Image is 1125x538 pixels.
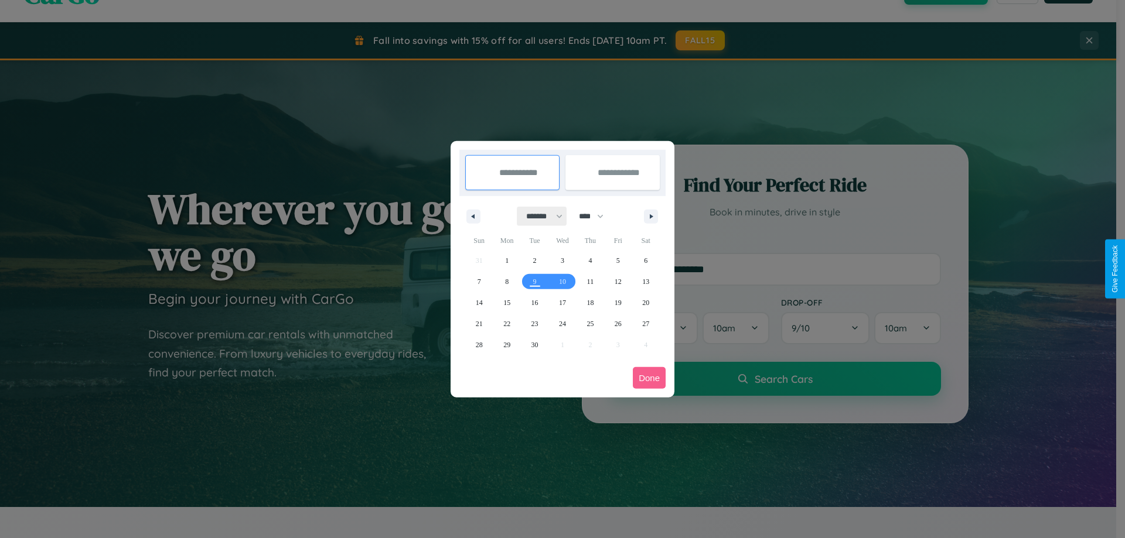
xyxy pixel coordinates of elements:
[465,292,493,313] button: 14
[493,313,520,334] button: 22
[521,292,548,313] button: 16
[476,292,483,313] span: 14
[465,313,493,334] button: 21
[548,250,576,271] button: 3
[632,271,660,292] button: 13
[588,250,592,271] span: 4
[465,334,493,355] button: 28
[642,313,649,334] span: 27
[587,271,594,292] span: 11
[604,271,632,292] button: 12
[521,250,548,271] button: 2
[633,367,666,389] button: Done
[548,231,576,250] span: Wed
[493,250,520,271] button: 1
[548,271,576,292] button: 10
[642,271,649,292] span: 13
[577,250,604,271] button: 4
[476,334,483,355] span: 28
[559,313,566,334] span: 24
[615,292,622,313] span: 19
[615,271,622,292] span: 12
[577,292,604,313] button: 18
[521,271,548,292] button: 9
[632,292,660,313] button: 20
[632,231,660,250] span: Sat
[503,334,510,355] span: 29
[493,292,520,313] button: 15
[493,271,520,292] button: 8
[476,313,483,334] span: 21
[644,250,647,271] span: 6
[604,313,632,334] button: 26
[604,250,632,271] button: 5
[493,334,520,355] button: 29
[521,313,548,334] button: 23
[533,250,537,271] span: 2
[521,334,548,355] button: 30
[577,271,604,292] button: 11
[577,313,604,334] button: 25
[559,292,566,313] span: 17
[503,313,510,334] span: 22
[548,292,576,313] button: 17
[478,271,481,292] span: 7
[521,231,548,250] span: Tue
[531,292,538,313] span: 16
[548,313,576,334] button: 24
[587,292,594,313] span: 18
[531,334,538,355] span: 30
[505,271,509,292] span: 8
[1111,245,1119,293] div: Give Feedback
[465,231,493,250] span: Sun
[561,250,564,271] span: 3
[531,313,538,334] span: 23
[616,250,620,271] span: 5
[505,250,509,271] span: 1
[587,313,594,334] span: 25
[559,271,566,292] span: 10
[604,292,632,313] button: 19
[615,313,622,334] span: 26
[503,292,510,313] span: 15
[493,231,520,250] span: Mon
[577,231,604,250] span: Thu
[632,250,660,271] button: 6
[604,231,632,250] span: Fri
[465,271,493,292] button: 7
[632,313,660,334] button: 27
[533,271,537,292] span: 9
[642,292,649,313] span: 20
